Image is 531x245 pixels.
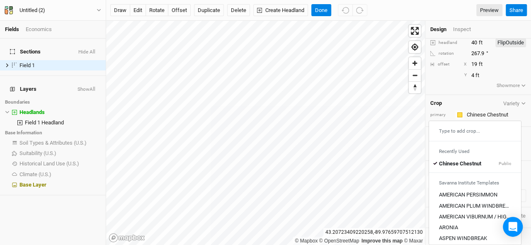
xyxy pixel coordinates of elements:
a: Improve this map [361,238,402,244]
button: Find my location [409,41,421,53]
button: Duplicate [194,4,224,17]
span: Soil Types & Attributes (U.S.) [19,140,87,146]
a: Mapbox [295,238,318,244]
button: Zoom in [409,57,421,69]
div: Headlands [19,109,101,116]
div: Inspect [453,26,483,33]
button: Done [311,4,331,17]
div: rotation [430,51,467,57]
button: Hide All [78,49,96,55]
button: offset [168,4,191,17]
div: primary [430,112,451,118]
button: rotate [145,4,168,17]
div: Recently Used [429,145,521,158]
div: 43.20723409220258 , -89.97659707512130 [323,228,425,237]
div: Type to add crop... [429,124,521,138]
div: Base Layer [19,182,101,188]
button: Redo (^Z) [352,4,367,17]
a: Fields [5,26,19,32]
button: Enter fullscreen [409,25,421,37]
div: Climate (U.S.) [19,171,101,178]
span: Reset bearing to north [409,82,421,93]
span: Climate (U.S.) [19,171,51,177]
button: Reset bearing to north [409,81,421,93]
button: Showmore [496,82,526,90]
button: ShowAll [77,87,96,92]
span: Field 1 Headland [25,119,64,126]
span: Zoom out [409,70,421,81]
small: Public [499,161,511,167]
div: Savanna Institute Templates [429,176,521,189]
button: CSV [427,176,451,188]
canvas: Map [106,21,425,245]
div: Suitability (U.S.) [19,150,101,157]
a: Preview [476,4,502,17]
button: Variety [503,100,526,107]
button: Zoom out [409,69,421,81]
div: Economics [26,26,52,33]
div: X [464,61,467,68]
input: Chinese Chestnut [464,110,526,120]
button: Undo (^z) [338,4,353,17]
span: Suitability (U.S.) [19,150,56,156]
span: Layers [10,86,36,92]
div: Untitled (2) [19,6,45,15]
div: Field 1 Headland [25,119,101,126]
span: Field 1 [19,62,35,68]
button: draw [110,4,130,17]
div: AMERICAN VIBURNUM / HIGHBUSH CRANBERRY [439,213,511,221]
div: Field 1 [19,62,101,69]
div: Chinese Chestnut [439,160,481,167]
div: ARONIA [439,224,458,231]
button: Delete [227,4,250,17]
button: FlipOutside [495,38,526,47]
div: headland [430,40,467,46]
span: Headlands [19,109,45,115]
div: AMERICAN PLUM WINDBREAK [439,202,511,209]
h4: Crop [430,100,442,107]
div: Design [430,26,446,33]
button: Create Headland [253,4,308,17]
button: Share [506,4,527,17]
div: AMERICAN PERSIMMON [439,191,497,199]
span: Sections [10,49,41,55]
div: Y [438,72,467,78]
div: ASPEN WINDBREAK [439,235,487,242]
div: Open Intercom Messenger [503,217,523,237]
div: menu-options [429,121,521,245]
a: OpenStreetMap [319,238,359,244]
a: Maxar [404,238,423,244]
div: Soil Types & Attributes (U.S.) [19,140,101,146]
button: Untitled (2) [4,6,102,15]
span: Historical Land Use (U.S.) [19,160,79,167]
div: Historical Land Use (U.S.) [19,160,101,167]
span: Base Layer [19,182,46,188]
a: Mapbox logo [109,233,145,243]
div: offset [438,61,449,68]
button: edit [130,4,146,17]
